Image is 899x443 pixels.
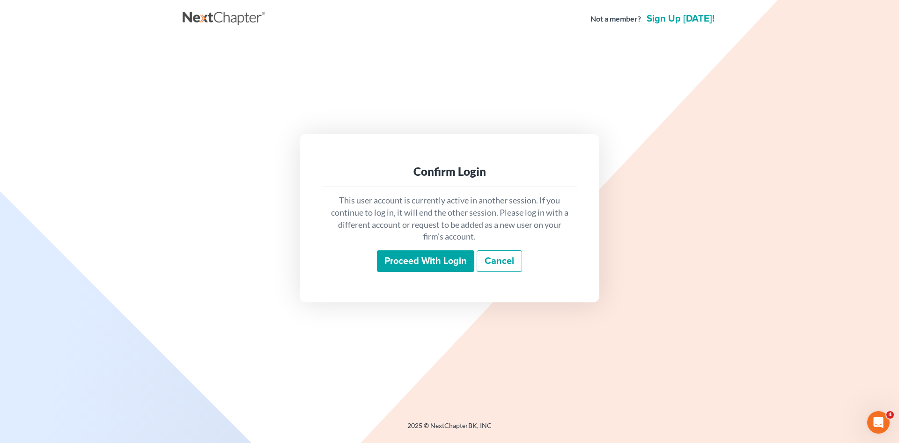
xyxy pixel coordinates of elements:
strong: Not a member? [590,14,641,24]
div: 2025 © NextChapterBK, INC [183,421,716,438]
span: 4 [886,411,894,419]
iframe: Intercom live chat [867,411,890,434]
p: This user account is currently active in another session. If you continue to log in, it will end ... [330,195,569,243]
input: Proceed with login [377,250,474,272]
a: Cancel [477,250,522,272]
div: Confirm Login [330,164,569,179]
a: Sign up [DATE]! [645,14,716,23]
